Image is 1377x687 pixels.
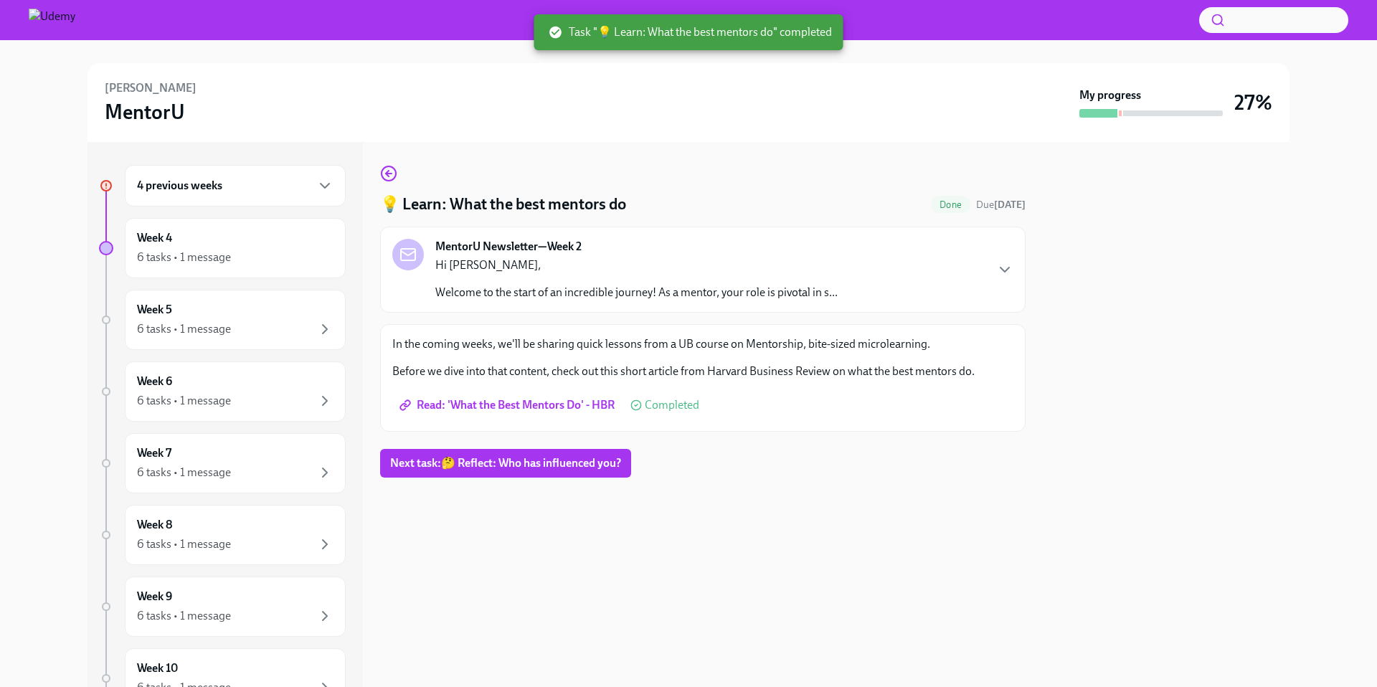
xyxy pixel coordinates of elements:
[137,302,172,318] h6: Week 5
[1079,87,1141,103] strong: My progress
[976,199,1026,211] span: Due
[137,589,172,605] h6: Week 9
[931,199,970,210] span: Done
[392,336,1013,352] p: In the coming weeks, we'll be sharing quick lessons from a UB course on Mentorship, bite-sized mi...
[976,198,1026,212] span: July 26th, 2025 05:00
[402,398,615,412] span: Read: 'What the Best Mentors Do' - HBR
[137,374,172,389] h6: Week 6
[99,290,346,350] a: Week 56 tasks • 1 message
[105,99,185,125] h3: MentorU
[137,660,178,676] h6: Week 10
[137,536,231,552] div: 6 tasks • 1 message
[137,178,222,194] h6: 4 previous weeks
[380,449,631,478] button: Next task:🤔 Reflect: Who has influenced you?
[1234,90,1272,115] h3: 27%
[99,505,346,565] a: Week 86 tasks • 1 message
[99,218,346,278] a: Week 46 tasks • 1 message
[99,361,346,422] a: Week 66 tasks • 1 message
[380,194,626,215] h4: 💡 Learn: What the best mentors do
[645,399,699,411] span: Completed
[549,24,832,40] span: Task "💡 Learn: What the best mentors do" completed
[994,199,1026,211] strong: [DATE]
[137,608,231,624] div: 6 tasks • 1 message
[99,577,346,637] a: Week 96 tasks • 1 message
[435,257,838,273] p: Hi [PERSON_NAME],
[435,285,838,300] p: Welcome to the start of an incredible journey! As a mentor, your role is pivotal in s...
[137,465,231,480] div: 6 tasks • 1 message
[390,456,621,470] span: Next task : 🤔 Reflect: Who has influenced you?
[137,393,231,409] div: 6 tasks • 1 message
[137,445,171,461] h6: Week 7
[137,517,172,533] h6: Week 8
[99,433,346,493] a: Week 76 tasks • 1 message
[137,250,231,265] div: 6 tasks • 1 message
[137,321,231,337] div: 6 tasks • 1 message
[392,364,1013,379] p: Before we dive into that content, check out this short article from Harvard Business Review on wh...
[125,165,346,207] div: 4 previous weeks
[105,80,197,96] h6: [PERSON_NAME]
[435,239,582,255] strong: MentorU Newsletter—Week 2
[392,391,625,420] a: Read: 'What the Best Mentors Do' - HBR
[137,230,172,246] h6: Week 4
[29,9,75,32] img: Udemy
